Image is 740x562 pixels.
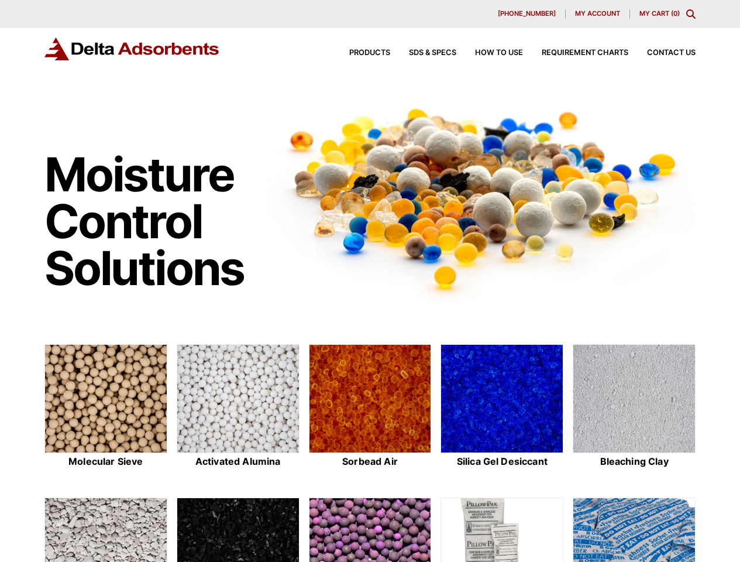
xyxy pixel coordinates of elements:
a: Products [331,49,390,57]
a: Contact Us [628,49,696,57]
a: Sorbead Air [309,344,432,469]
h2: Silica Gel Desiccant [440,456,563,467]
h1: Moisture Control Solutions [44,151,253,292]
img: Image [264,88,696,307]
h2: Bleaching Clay [573,456,696,467]
span: SDS & SPECS [409,49,456,57]
span: My account [575,11,620,17]
span: [PHONE_NUMBER] [498,11,556,17]
span: 0 [673,9,677,18]
span: How to Use [475,49,523,57]
a: My Cart (0) [639,9,680,18]
h2: Sorbead Air [309,456,432,467]
a: Silica Gel Desiccant [440,344,563,469]
a: [PHONE_NUMBER] [488,9,566,19]
h2: Molecular Sieve [44,456,167,467]
span: Requirement Charts [542,49,628,57]
a: Bleaching Clay [573,344,696,469]
h2: Activated Alumina [177,456,300,467]
a: Requirement Charts [523,49,628,57]
a: SDS & SPECS [390,49,456,57]
a: Molecular Sieve [44,344,167,469]
span: Products [349,49,390,57]
div: Toggle Modal Content [686,9,696,19]
a: How to Use [456,49,523,57]
img: Delta Adsorbents [44,37,220,60]
span: Contact Us [647,49,696,57]
a: Activated Alumina [177,344,300,469]
a: My account [566,9,630,19]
